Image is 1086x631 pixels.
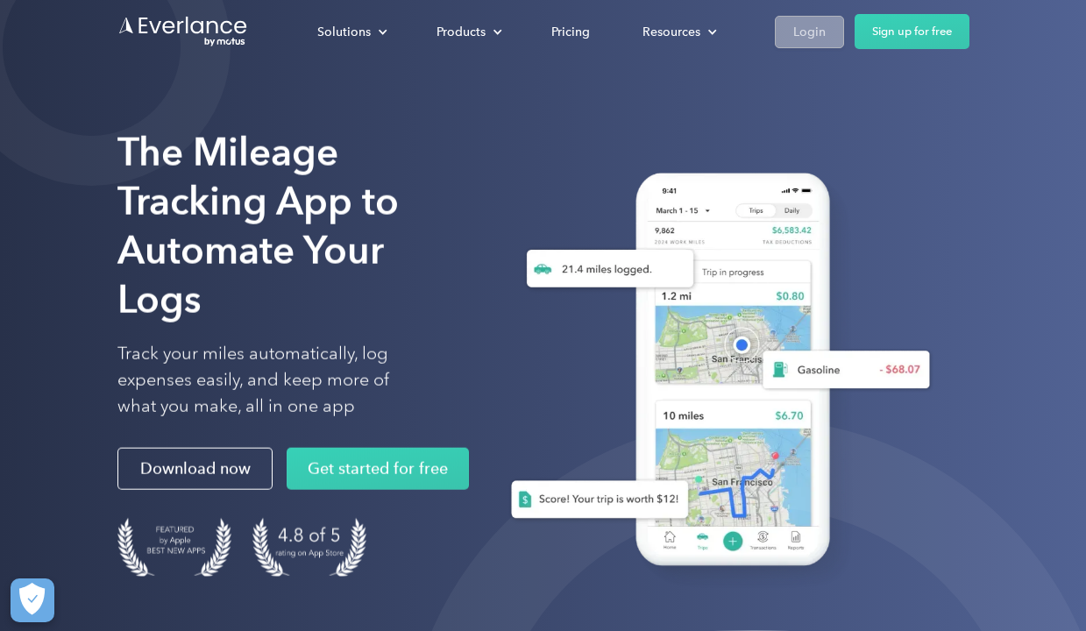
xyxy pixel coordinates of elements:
[317,21,371,43] div: Solutions
[483,155,944,592] img: Everlance, mileage tracker app, expense tracking app
[117,341,430,420] p: Track your miles automatically, log expenses easily, and keep more of what you make, all in one app
[117,129,399,323] strong: The Mileage Tracking App to Automate Your Logs
[625,17,731,47] div: Resources
[775,16,844,48] a: Login
[300,17,401,47] div: Solutions
[117,518,231,577] img: Badge for Featured by Apple Best New Apps
[11,578,54,622] button: Cookies Settings
[117,15,249,48] a: Go to homepage
[437,21,486,43] div: Products
[534,17,607,47] a: Pricing
[793,21,826,43] div: Login
[252,518,366,577] img: 4.9 out of 5 stars on the app store
[419,17,516,47] div: Products
[642,21,700,43] div: Resources
[855,14,969,49] a: Sign up for free
[287,448,469,490] a: Get started for free
[117,448,273,490] a: Download now
[551,21,590,43] div: Pricing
